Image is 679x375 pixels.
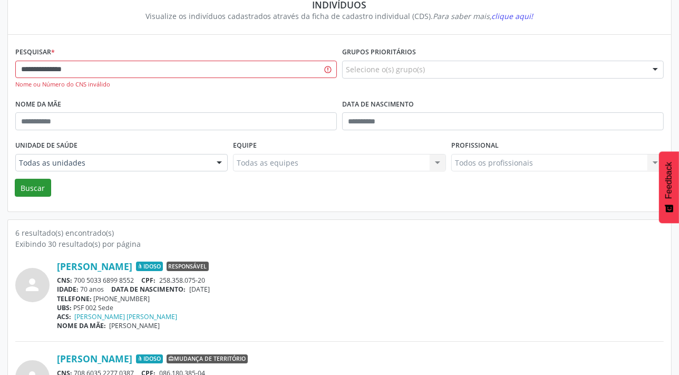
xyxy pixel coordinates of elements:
[57,285,79,294] span: IDADE:
[15,179,51,197] button: Buscar
[57,353,132,364] a: [PERSON_NAME]
[15,80,337,89] div: Nome ou Número do CNS inválido
[142,276,156,285] span: CPF:
[57,303,664,312] div: PSF 002 Sede
[57,312,71,321] span: ACS:
[19,158,206,168] span: Todas as unidades
[57,303,72,312] span: UBS:
[57,261,132,272] a: [PERSON_NAME]
[15,44,55,61] label: Pesquisar
[57,276,72,285] span: CNS:
[342,97,414,113] label: Data de nascimento
[23,11,656,22] div: Visualize os indivíduos cadastrados através da ficha de cadastro individual (CDS).
[75,312,178,321] a: [PERSON_NAME] [PERSON_NAME]
[15,238,664,249] div: Exibindo 30 resultado(s) por página
[233,138,257,154] label: Equipe
[136,354,163,364] span: Idoso
[57,294,92,303] span: TELEFONE:
[57,321,106,330] span: NOME DA MÃE:
[346,64,425,75] span: Selecione o(s) grupo(s)
[189,285,210,294] span: [DATE]
[433,11,533,21] i: Para saber mais,
[110,321,160,330] span: [PERSON_NAME]
[57,285,664,294] div: 70 anos
[57,294,664,303] div: [PHONE_NUMBER]
[167,262,209,271] span: Responsável
[112,285,186,294] span: DATA DE NASCIMENTO:
[451,138,499,154] label: Profissional
[15,227,664,238] div: 6 resultado(s) encontrado(s)
[57,276,664,285] div: 700 5033 6899 8552
[136,262,163,271] span: Idoso
[342,44,416,61] label: Grupos prioritários
[659,151,679,223] button: Feedback - Mostrar pesquisa
[15,97,61,113] label: Nome da mãe
[167,354,248,364] span: Mudança de território
[492,11,533,21] span: clique aqui!
[23,275,42,294] i: person
[15,138,77,154] label: Unidade de saúde
[664,162,674,199] span: Feedback
[159,276,205,285] span: 258.358.075-20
